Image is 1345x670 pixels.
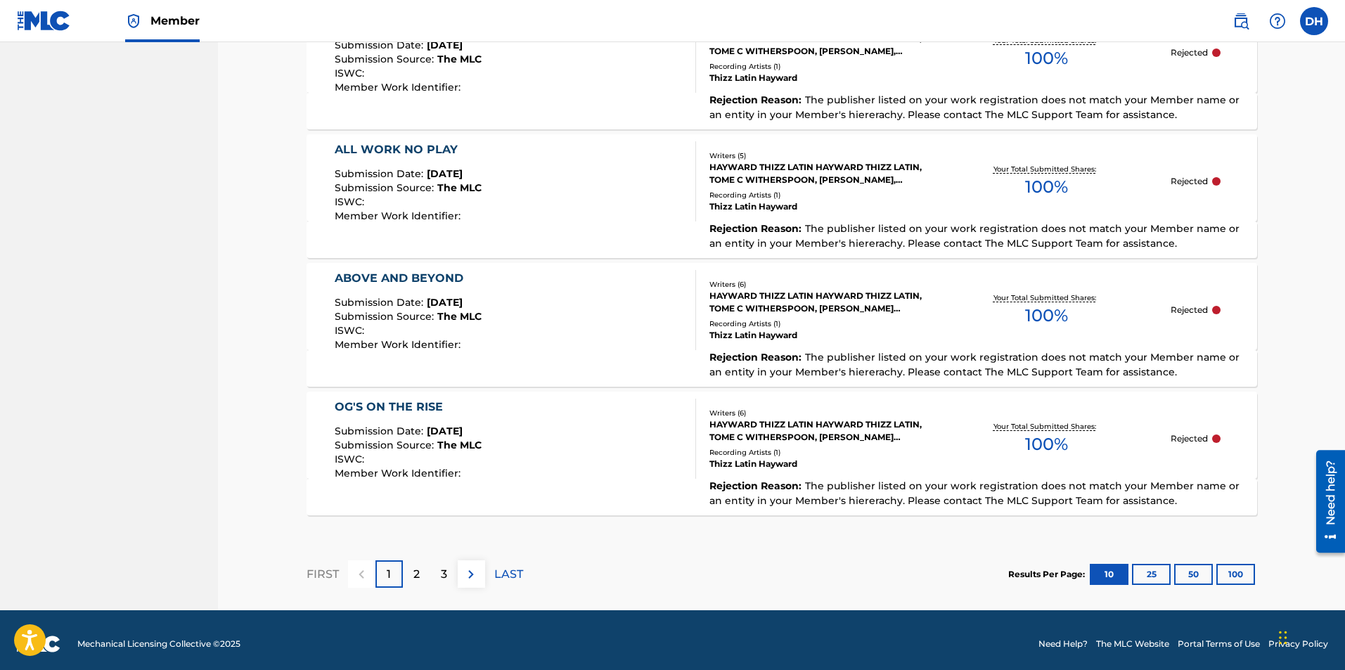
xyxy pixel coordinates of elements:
a: PAY FOR ITSubmission Date:[DATE]Submission Source:The MLCISWC:Member Work Identifier:Writers (5)H... [307,6,1257,129]
span: Submission Date : [335,39,427,51]
div: ALL WORK NO PLAY [335,141,482,158]
p: FIRST [307,566,339,583]
p: Your Total Submitted Shares: [993,421,1100,432]
iframe: Resource Center [1306,445,1345,558]
span: [DATE] [427,167,463,180]
span: The publisher listed on your work registration does not match your Member name or an entity in yo... [709,479,1240,507]
span: Rejection Reason : [709,479,805,492]
button: 100 [1216,564,1255,585]
p: 3 [441,566,447,583]
p: Your Total Submitted Shares: [993,164,1100,174]
span: 100 % [1025,174,1068,200]
iframe: Chat Widget [1275,603,1345,670]
span: The MLC [437,310,482,323]
div: ABOVE AND BEYOND [335,270,482,287]
span: The publisher listed on your work registration does not match your Member name or an entity in yo... [709,94,1240,121]
div: Thizz Latin Hayward [709,458,922,470]
div: Writers ( 5 ) [709,150,922,161]
a: Privacy Policy [1268,638,1328,650]
div: Help [1263,7,1292,35]
div: Recording Artists ( 1 ) [709,318,922,329]
div: Recording Artists ( 1 ) [709,190,922,200]
div: Drag [1279,617,1287,659]
span: Member Work Identifier : [335,210,464,222]
a: ALL WORK NO PLAYSubmission Date:[DATE]Submission Source:The MLCISWC:Member Work Identifier:Writer... [307,134,1257,258]
span: The MLC [437,181,482,194]
span: ISWC : [335,195,368,208]
button: 10 [1090,564,1128,585]
div: HAYWARD THIZZ LATIN HAYWARD THIZZ LATIN, TOME C WITHERSPOON, [PERSON_NAME] [PERSON_NAME], [PERSON... [709,418,922,444]
p: 2 [413,566,420,583]
img: Top Rightsholder [125,13,142,30]
span: 100 % [1025,303,1068,328]
div: HAYWARD THIZZ LATIN HAYWARD THIZZ LATIN, TOME C WITHERSPOON, [PERSON_NAME] [PERSON_NAME], [PERSON... [709,290,922,315]
span: 100 % [1025,46,1068,71]
img: right [463,566,480,583]
button: 25 [1132,564,1171,585]
a: Public Search [1227,7,1255,35]
span: Rejection Reason : [709,222,805,235]
p: Rejected [1171,432,1208,445]
a: OG'S ON THE RISESubmission Date:[DATE]Submission Source:The MLCISWC:Member Work Identifier:Writer... [307,392,1257,515]
div: HAYWARD THIZZ LATIN HAYWARD THIZZ LATIN, TOME C WITHERSPOON, [PERSON_NAME], [PERSON_NAME] [PERSON... [709,161,922,186]
div: Thizz Latin Hayward [709,329,922,342]
span: The publisher listed on your work registration does not match your Member name or an entity in yo... [709,351,1240,378]
span: Member Work Identifier : [335,467,464,479]
span: Submission Source : [335,181,437,194]
span: [DATE] [427,296,463,309]
span: The MLC [437,53,482,65]
div: Thizz Latin Hayward [709,200,922,213]
span: Member Work Identifier : [335,81,464,94]
p: Rejected [1171,175,1208,188]
div: Thizz Latin Hayward [709,72,922,84]
p: 1 [387,566,391,583]
span: The MLC [437,439,482,451]
img: help [1269,13,1286,30]
span: Submission Source : [335,439,437,451]
div: User Menu [1300,7,1328,35]
span: 100 % [1025,432,1068,457]
span: Submission Date : [335,296,427,309]
img: MLC Logo [17,11,71,31]
span: Submission Date : [335,425,427,437]
span: Mechanical Licensing Collective © 2025 [77,638,240,650]
span: Member Work Identifier : [335,338,464,351]
a: Portal Terms of Use [1178,638,1260,650]
a: The MLC Website [1096,638,1169,650]
a: ABOVE AND BEYONDSubmission Date:[DATE]Submission Source:The MLCISWC:Member Work Identifier:Writer... [307,263,1257,387]
p: LAST [494,566,523,583]
span: Rejection Reason : [709,94,805,106]
div: OG'S ON THE RISE [335,399,482,415]
p: Rejected [1171,46,1208,59]
span: Submission Source : [335,310,437,323]
img: search [1233,13,1249,30]
p: Results Per Page: [1008,568,1088,581]
span: ISWC : [335,67,368,79]
div: Writers ( 6 ) [709,408,922,418]
div: HAYWARD THIZZ LATIN HAYWARD THIZZ LATIN, TOME C WITHERSPOON, [PERSON_NAME], [PERSON_NAME], [PERSO... [709,32,922,58]
span: ISWC : [335,453,368,465]
span: [DATE] [427,425,463,437]
span: Submission Source : [335,53,437,65]
span: [DATE] [427,39,463,51]
span: The publisher listed on your work registration does not match your Member name or an entity in yo... [709,222,1240,250]
div: Writers ( 6 ) [709,279,922,290]
p: Your Total Submitted Shares: [993,292,1100,303]
span: ISWC : [335,324,368,337]
span: Member [150,13,200,29]
p: Rejected [1171,304,1208,316]
div: Recording Artists ( 1 ) [709,447,922,458]
button: 50 [1174,564,1213,585]
span: Submission Date : [335,167,427,180]
span: Rejection Reason : [709,351,805,363]
a: Need Help? [1038,638,1088,650]
div: Recording Artists ( 1 ) [709,61,922,72]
